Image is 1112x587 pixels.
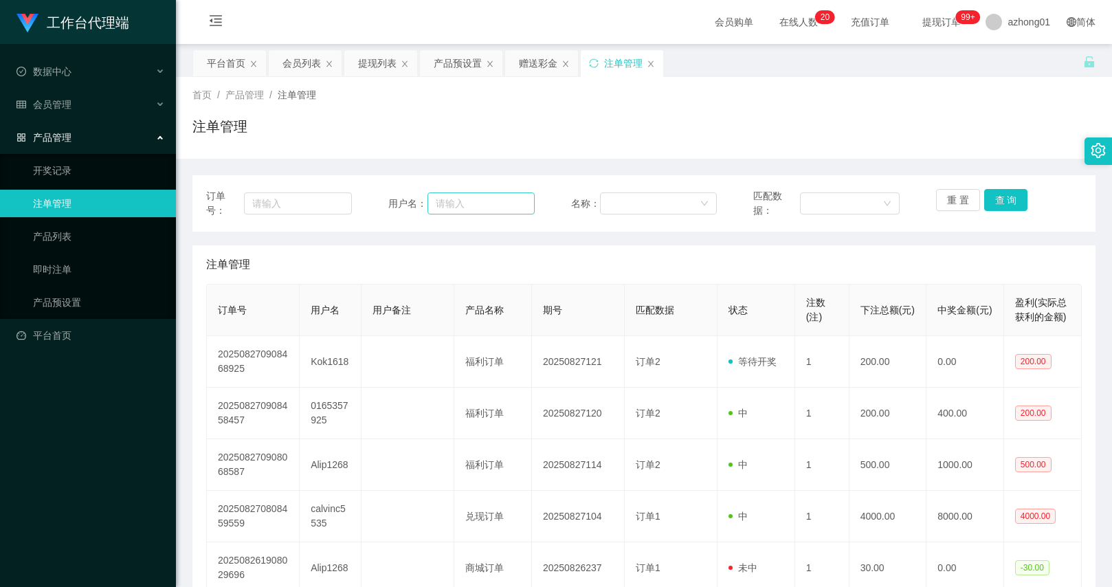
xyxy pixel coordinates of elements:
i: 图标: close [401,60,409,68]
td: 兑现订单 [454,491,532,542]
span: 提现订单 [915,17,968,27]
a: 产品预设置 [33,289,165,316]
a: 工作台代理端 [16,16,129,27]
td: 200.00 [849,388,927,439]
span: 4000.00 [1015,509,1056,524]
span: 状态 [729,304,748,315]
span: 产品名称 [465,304,504,315]
i: 图标: close [249,60,258,68]
span: 在线人数 [772,17,825,27]
span: 注数(注) [806,297,825,322]
span: 订单2 [636,408,660,419]
td: 8000.00 [926,491,1004,542]
td: 福利订单 [454,336,532,388]
td: 20250827120 [532,388,625,439]
td: 200.00 [849,336,927,388]
a: 即时注单 [33,256,165,283]
td: 202508270808459559 [207,491,300,542]
button: 重 置 [936,189,980,211]
td: 0165357925 [300,388,362,439]
span: 匹配数据 [636,304,674,315]
td: Kok1618 [300,336,362,388]
span: 等待开奖 [729,356,777,367]
i: 图标: table [16,100,26,109]
span: / [217,89,220,100]
span: 订单号 [218,304,247,315]
td: 202508270908458457 [207,388,300,439]
i: 图标: global [1067,17,1076,27]
a: 开奖记录 [33,157,165,184]
span: 订单号： [206,189,244,218]
span: 注单管理 [278,89,316,100]
span: 200.00 [1015,406,1052,421]
td: 1 [795,336,849,388]
span: 中奖金额(元) [937,304,992,315]
span: 用户备注 [372,304,411,315]
span: 注单管理 [206,256,250,273]
span: 期号 [543,304,562,315]
span: 下注总额(元) [860,304,915,315]
td: 1 [795,439,849,491]
td: Alip1268 [300,439,362,491]
i: 图标: close [325,60,333,68]
a: 注单管理 [33,190,165,217]
span: 充值订单 [844,17,896,27]
div: 提现列表 [358,50,397,76]
i: 图标: sync [589,58,599,68]
span: 首页 [192,89,212,100]
span: 订单2 [636,459,660,470]
div: 注单管理 [604,50,643,76]
i: 图标: check-circle-o [16,67,26,76]
span: 中 [729,459,748,470]
input: 请输入 [244,192,353,214]
td: 20250827104 [532,491,625,542]
td: 20250827114 [532,439,625,491]
span: 用户名： [388,197,427,211]
button: 查 询 [984,189,1028,211]
i: 图标: close [486,60,494,68]
td: 福利订单 [454,439,532,491]
h1: 注单管理 [192,116,247,137]
span: 订单1 [636,511,660,522]
div: 产品预设置 [434,50,482,76]
td: 202508270908068587 [207,439,300,491]
p: 0 [825,10,830,24]
i: 图标: close [647,60,655,68]
td: calvinc5535 [300,491,362,542]
td: 1000.00 [926,439,1004,491]
div: 会员列表 [282,50,321,76]
span: 订单1 [636,562,660,573]
i: 图标: unlock [1083,56,1096,68]
span: 未中 [729,562,757,573]
span: 数据中心 [16,66,71,77]
a: 图标: dashboard平台首页 [16,322,165,349]
i: 图标: close [561,60,570,68]
img: logo.9652507e.png [16,14,38,33]
sup: 974 [955,10,980,24]
span: 产品管理 [225,89,264,100]
span: 中 [729,408,748,419]
i: 图标: down [883,199,891,209]
span: 匹配数据： [753,189,800,218]
input: 请输入 [427,192,535,214]
i: 图标: down [700,199,709,209]
td: 400.00 [926,388,1004,439]
td: 4000.00 [849,491,927,542]
td: 0.00 [926,336,1004,388]
td: 1 [795,388,849,439]
span: -30.00 [1015,560,1049,575]
td: 20250827121 [532,336,625,388]
div: 赠送彩金 [519,50,557,76]
sup: 20 [815,10,835,24]
td: 福利订单 [454,388,532,439]
p: 2 [821,10,825,24]
span: / [269,89,272,100]
div: 平台首页 [207,50,245,76]
span: 产品管理 [16,132,71,143]
span: 会员管理 [16,99,71,110]
span: 用户名 [311,304,340,315]
span: 盈利(实际总获利的金额) [1015,297,1067,322]
span: 订单2 [636,356,660,367]
td: 202508270908468925 [207,336,300,388]
span: 中 [729,511,748,522]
